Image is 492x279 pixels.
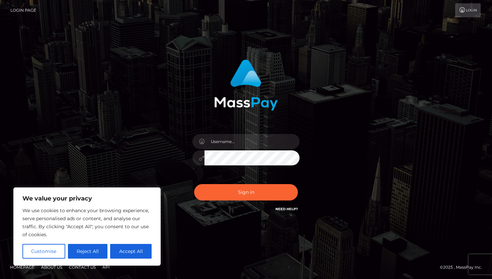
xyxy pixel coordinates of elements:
[10,3,36,17] a: Login Page
[66,262,98,272] a: Contact Us
[22,206,152,239] p: We use cookies to enhance your browsing experience, serve personalised ads or content, and analys...
[275,207,298,211] a: Need Help?
[22,244,65,259] button: Customise
[13,187,161,266] div: We value your privacy
[22,194,152,202] p: We value your privacy
[38,262,65,272] a: About Us
[68,244,108,259] button: Reject All
[7,262,37,272] a: Homepage
[440,264,487,271] div: © 2025 , MassPay Inc.
[455,3,481,17] a: Login
[204,134,300,149] input: Username...
[100,262,112,272] a: API
[214,59,278,111] img: MassPay Login
[194,184,298,200] button: Sign in
[110,244,152,259] button: Accept All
